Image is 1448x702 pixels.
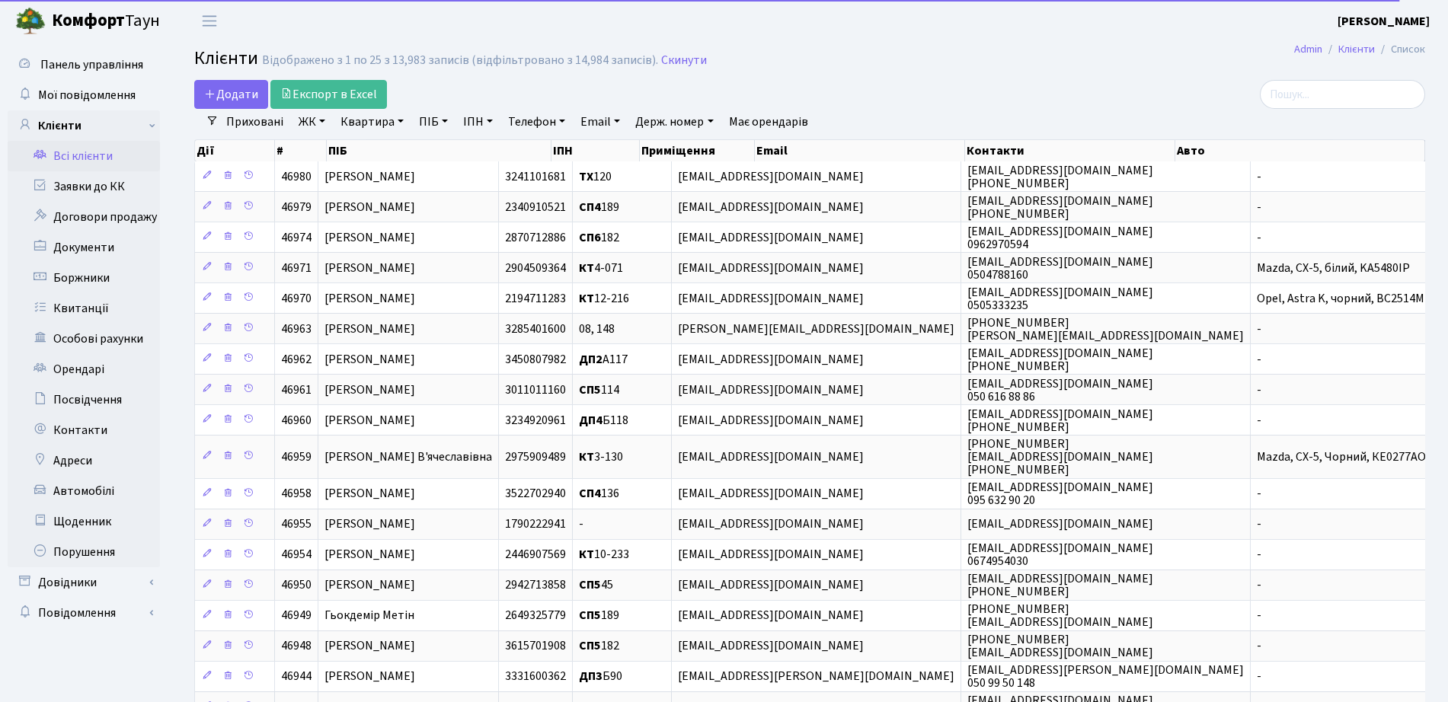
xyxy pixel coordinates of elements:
span: [EMAIL_ADDRESS][DOMAIN_NAME] 0505333235 [967,284,1153,314]
span: [EMAIL_ADDRESS][DOMAIN_NAME] [678,516,864,533]
b: СП5 [579,577,601,594]
a: ЖК [292,109,331,135]
span: 3-130 [579,448,623,465]
a: Панель управління [8,49,160,80]
span: [PERSON_NAME] [324,412,415,429]
th: Авто [1175,140,1425,161]
a: Клієнти [1338,41,1375,57]
span: 3450807982 [505,351,566,368]
span: [EMAIL_ADDRESS][DOMAIN_NAME] [PHONE_NUMBER] [967,345,1153,375]
b: ТХ [579,168,593,185]
a: Заявки до КК [8,171,160,202]
span: А117 [579,351,628,368]
span: Додати [204,86,258,103]
span: [PERSON_NAME] [324,638,415,655]
a: Email [574,109,626,135]
span: [EMAIL_ADDRESS][DOMAIN_NAME] 0504788160 [967,254,1153,283]
span: [PERSON_NAME] [324,321,415,337]
button: Переключити навігацію [190,8,229,34]
span: [PERSON_NAME] В'ячеславівна [324,448,492,465]
span: 3241101681 [505,168,566,185]
span: [EMAIL_ADDRESS][DOMAIN_NAME] [PHONE_NUMBER] [967,406,1153,436]
span: 46954 [281,547,312,563]
span: [EMAIL_ADDRESS][DOMAIN_NAME] [678,638,864,655]
a: Квитанції [8,293,160,324]
a: Документи [8,232,160,263]
li: Список [1375,41,1425,58]
span: 12-216 [579,290,629,307]
span: 3615701908 [505,638,566,655]
a: Телефон [502,109,571,135]
span: [EMAIL_ADDRESS][DOMAIN_NAME] [678,577,864,594]
a: [PERSON_NAME] [1338,12,1430,30]
span: 46948 [281,638,312,655]
a: Всі клієнти [8,141,160,171]
b: КТ [579,448,594,465]
span: 3234920961 [505,412,566,429]
b: [PERSON_NAME] [1338,13,1430,30]
a: Договори продажу [8,202,160,232]
span: 3331600362 [505,668,566,685]
span: [EMAIL_ADDRESS][DOMAIN_NAME] [967,516,1153,533]
b: КТ [579,547,594,563]
span: [PERSON_NAME] [324,486,415,503]
span: 46980 [281,168,312,185]
span: 2942713858 [505,577,566,594]
a: Квартира [334,109,410,135]
th: Дії [195,140,275,161]
span: [PHONE_NUMBER] [EMAIL_ADDRESS][DOMAIN_NAME] [967,601,1153,630]
span: 46950 [281,577,312,594]
a: Приховані [220,109,289,135]
span: [PERSON_NAME] [324,260,415,276]
b: ДП4 [579,412,603,429]
a: Порушення [8,537,160,567]
span: [EMAIL_ADDRESS][DOMAIN_NAME] [678,168,864,185]
a: Посвідчення [8,385,160,415]
span: 46963 [281,321,312,337]
span: - [1257,638,1261,655]
span: [PERSON_NAME] [324,199,415,215]
span: 1790222941 [505,516,566,533]
span: - [1257,381,1261,398]
span: [EMAIL_ADDRESS][DOMAIN_NAME] 095 632 90 20 [967,479,1153,509]
a: Скинути [661,53,707,68]
span: Клієнти [194,45,258,72]
span: 46971 [281,260,312,276]
img: logo.png [15,6,46,37]
span: - [1257,321,1261,337]
span: 46970 [281,290,312,307]
b: СП5 [579,608,601,624]
span: [EMAIL_ADDRESS][DOMAIN_NAME] [PHONE_NUMBER] [967,162,1153,192]
span: 46955 [281,516,312,533]
span: Б118 [579,412,628,429]
span: 120 [579,168,612,185]
span: 2340910521 [505,199,566,215]
span: - [579,516,583,533]
span: [PERSON_NAME] [324,516,415,533]
nav: breadcrumb [1271,34,1448,65]
span: [EMAIL_ADDRESS][DOMAIN_NAME] [678,199,864,215]
span: - [1257,608,1261,624]
span: 189 [579,199,619,215]
span: 46962 [281,351,312,368]
b: СП6 [579,229,601,246]
span: - [1257,229,1261,246]
span: 2446907569 [505,547,566,563]
span: [EMAIL_ADDRESS][DOMAIN_NAME] [678,229,864,246]
span: [EMAIL_ADDRESS][DOMAIN_NAME] [678,260,864,276]
span: 189 [579,608,619,624]
span: 46979 [281,199,312,215]
span: [EMAIL_ADDRESS][DOMAIN_NAME] [PHONE_NUMBER] [967,570,1153,600]
a: Повідомлення [8,598,160,628]
span: 4-071 [579,260,623,276]
span: Mazda, CX-5, білий, KA5480IP [1257,260,1410,276]
span: 3522702940 [505,486,566,503]
span: 182 [579,229,619,246]
span: [EMAIL_ADDRESS][DOMAIN_NAME] 0962970594 [967,223,1153,253]
span: [EMAIL_ADDRESS][DOMAIN_NAME] [678,608,864,624]
span: 46958 [281,486,312,503]
span: 136 [579,486,619,503]
span: - [1257,547,1261,563]
b: СП5 [579,381,601,398]
span: - [1257,577,1261,594]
